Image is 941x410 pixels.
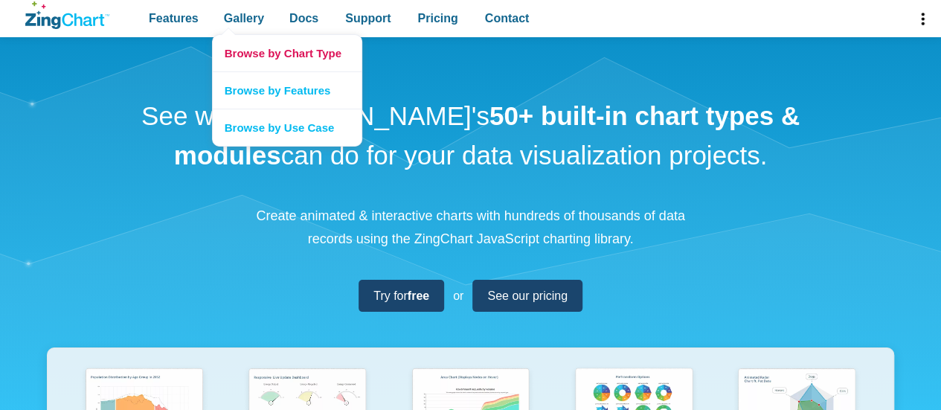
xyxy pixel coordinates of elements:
a: See our pricing [472,280,582,312]
a: ZingChart Logo. Click to return to the homepage [25,1,109,29]
span: or [453,286,463,306]
p: Create animated & interactive charts with hundreds of thousands of data records using the ZingCha... [248,205,694,250]
span: Docs [289,8,318,28]
span: Gallery [224,8,264,28]
span: Support [345,8,391,28]
a: Browse by Use Case [213,109,362,146]
span: Features [149,8,199,28]
span: Pricing [417,8,457,28]
span: Try for [373,286,429,306]
span: Contact [485,8,530,28]
a: Browse by Features [213,71,362,109]
h1: See what [PERSON_NAME]'s can do for your data visualization projects. [136,97,806,175]
a: Browse by Chart Type [213,35,362,71]
a: Try forfree [359,280,444,312]
strong: free [408,289,429,302]
span: See our pricing [487,286,568,306]
strong: 50+ built-in chart types & modules [174,101,800,170]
